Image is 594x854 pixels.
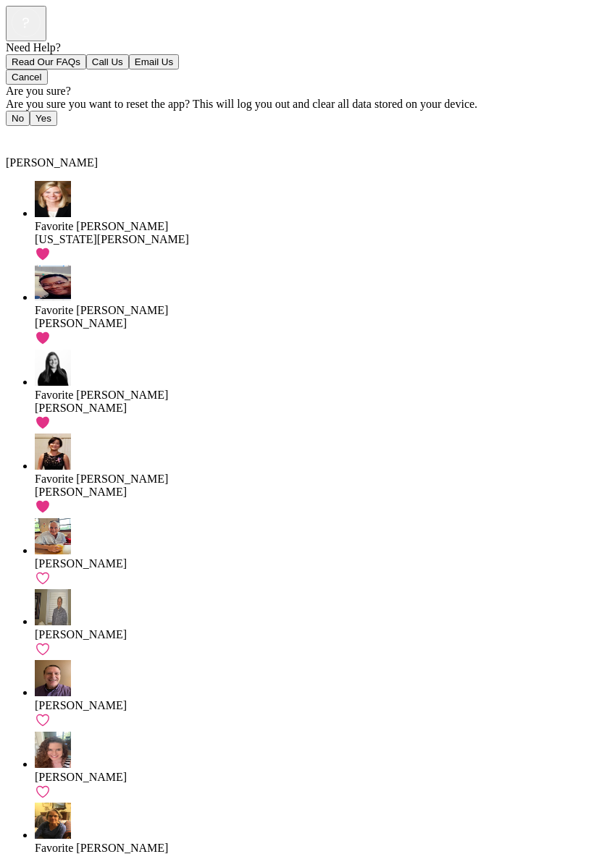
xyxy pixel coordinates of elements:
[35,628,588,641] div: [PERSON_NAME]
[35,557,588,570] div: [PERSON_NAME]
[35,304,588,317] div: Favorite [PERSON_NAME]
[35,233,588,246] div: [US_STATE][PERSON_NAME]
[6,41,588,54] div: Need Help?
[6,98,588,111] div: Are you sure you want to reset the app? This will log you out and clear all data stored on your d...
[35,589,71,625] img: avatar
[6,111,30,126] button: No
[6,130,38,143] a: Back
[6,54,86,69] button: Read Our FAQs
[35,389,588,402] div: Favorite [PERSON_NAME]
[35,660,71,696] img: avatar
[35,771,588,784] div: [PERSON_NAME]
[35,732,71,768] img: avatar
[6,85,588,98] div: Are you sure?
[129,54,179,69] button: Email Us
[35,402,588,415] div: [PERSON_NAME]
[35,434,71,470] img: avatar
[35,803,71,839] img: avatar
[35,699,588,712] div: [PERSON_NAME]
[35,518,71,554] img: avatar
[35,181,71,217] img: avatar
[35,473,588,486] div: Favorite [PERSON_NAME]
[35,317,588,330] div: [PERSON_NAME]
[35,220,588,233] div: Favorite [PERSON_NAME]
[86,54,129,69] button: Call Us
[35,265,71,301] img: avatar
[35,486,588,499] div: [PERSON_NAME]
[14,130,38,143] span: Back
[6,156,98,169] span: [PERSON_NAME]
[35,350,71,386] img: avatar
[6,69,48,85] button: Cancel
[30,111,57,126] button: Yes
